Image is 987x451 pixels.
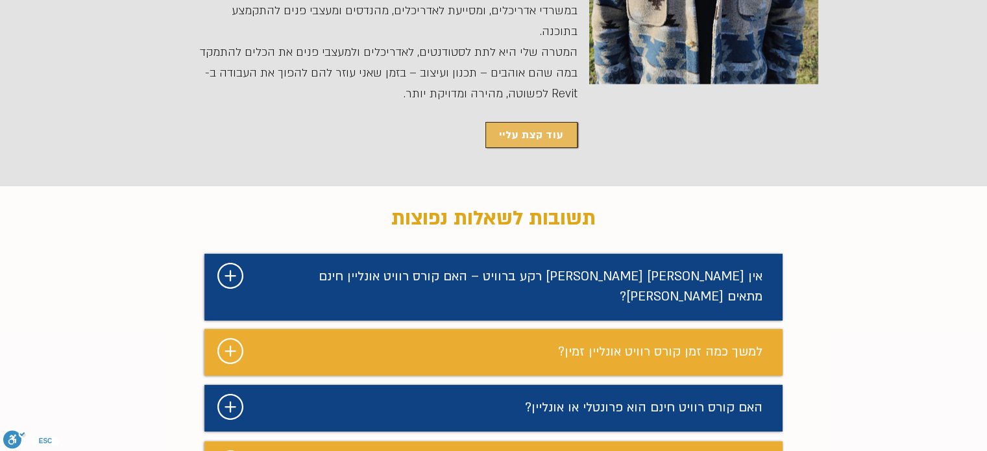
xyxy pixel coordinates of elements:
[200,45,578,101] span: ​המטרה שלי היא לתת לסטודנטים, לאדריכלים ולמעצבי פנים את הכלים להתמקד במה שהם אוהבים – תכנון ועיצו...
[558,343,762,360] span: למשך כמה זמן קורס רוויט אונליין זמין?
[525,399,762,416] span: האם קורס רוויט חינם הוא פרונטלי או אונליין?
[204,254,783,321] div: מצגת
[391,204,596,232] span: תשובות לשאלות נפוצות
[499,127,563,144] span: עוד קצת עליי
[485,122,578,148] a: עוד קצת עליי
[204,329,783,376] div: מצגת
[204,385,783,432] div: מצגת
[319,268,762,305] span: אין [PERSON_NAME] [PERSON_NAME] רקע ברוויט – האם קורס רוויט אונליין חינם מתאים [PERSON_NAME]?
